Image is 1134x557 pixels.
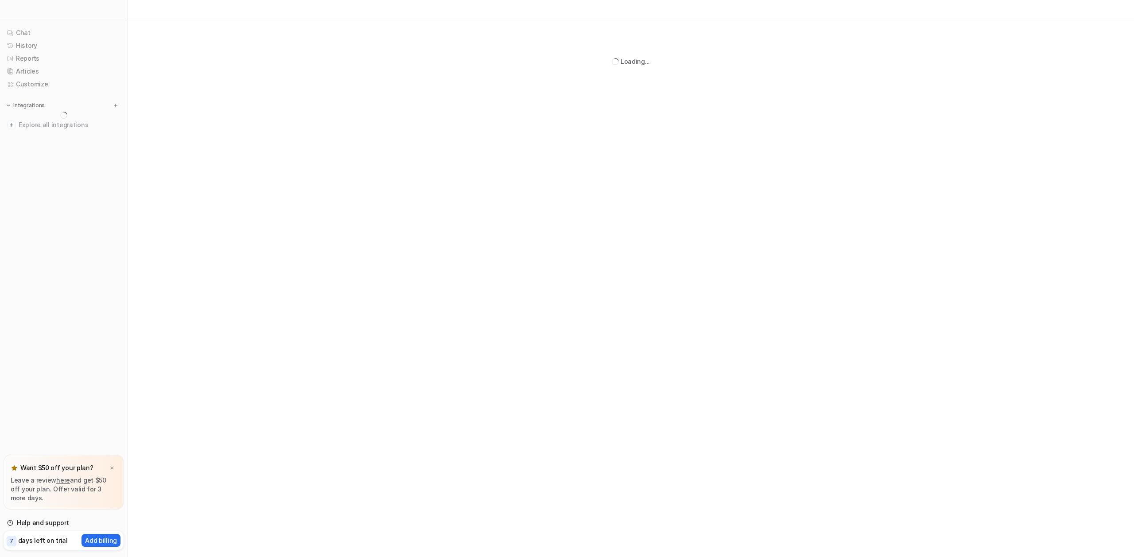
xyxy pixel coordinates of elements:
[113,102,119,109] img: menu_add.svg
[4,101,47,110] button: Integrations
[82,534,120,547] button: Add billing
[4,52,124,65] a: Reports
[56,476,70,484] a: here
[5,102,12,109] img: expand menu
[11,476,117,502] p: Leave a review and get $50 off your plan. Offer valid for 3 more days.
[11,464,18,471] img: star
[18,536,68,545] p: days left on trial
[4,119,124,131] a: Explore all integrations
[85,536,117,545] p: Add billing
[621,57,650,66] div: Loading...
[4,517,124,529] a: Help and support
[10,537,13,545] p: 7
[4,65,124,78] a: Articles
[19,118,120,132] span: Explore all integrations
[7,121,16,129] img: explore all integrations
[4,78,124,90] a: Customize
[13,102,45,109] p: Integrations
[109,465,115,471] img: x
[4,39,124,52] a: History
[20,464,93,472] p: Want $50 off your plan?
[4,27,124,39] a: Chat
